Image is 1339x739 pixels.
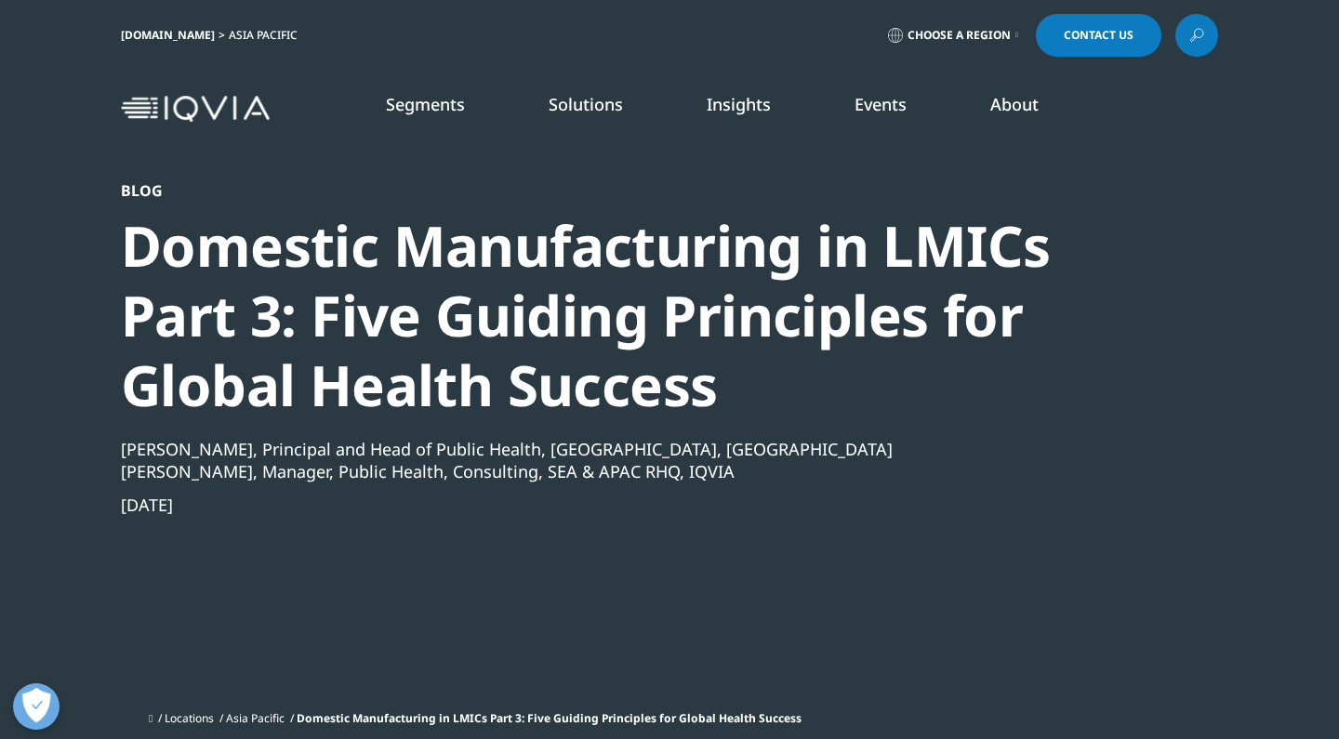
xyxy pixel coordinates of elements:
span: Contact Us [1064,30,1134,41]
a: Contact Us [1036,14,1161,57]
div: [PERSON_NAME], Manager, Public Health, Consulting, SEA & APAC RHQ, IQVIA [121,460,1118,482]
img: IQVIA Healthcare Information Technology and Pharma Clinical Research Company [121,96,270,123]
a: Locations [165,710,214,726]
a: Segments [386,93,465,115]
a: [DOMAIN_NAME] [121,27,215,43]
span: Domestic Manufacturing in LMICs Part 3: Five Guiding Principles for Global Health Success [297,710,802,726]
a: Events [855,93,907,115]
div: [DATE] [121,494,1118,516]
a: Solutions [549,93,623,115]
div: [PERSON_NAME], Principal and Head of Public Health, [GEOGRAPHIC_DATA], [GEOGRAPHIC_DATA] [121,438,1118,460]
div: Blog [121,181,1118,200]
a: Insights [707,93,771,115]
div: Asia Pacific [229,28,305,43]
div: Domestic Manufacturing in LMICs Part 3: Five Guiding Principles for Global Health Success [121,211,1118,420]
button: Open Preferences [13,683,60,730]
nav: Primary [277,65,1218,152]
a: About [990,93,1039,115]
a: Asia Pacific [226,710,285,726]
span: Choose a Region [908,28,1011,43]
